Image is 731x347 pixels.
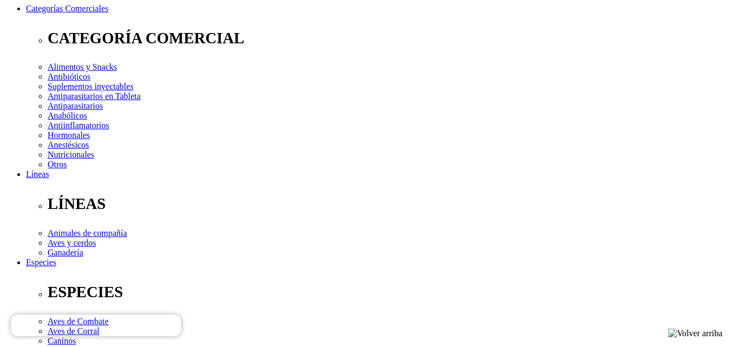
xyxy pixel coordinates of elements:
[48,82,134,91] a: Suplementos inyectables
[668,329,722,338] img: Volver arriba
[48,101,103,110] a: Antiparasitarios
[48,72,90,81] a: Antibióticos
[48,91,141,101] a: Antiparasitarios en Tableta
[26,169,49,179] a: Líneas
[48,283,727,301] p: ESPECIES
[48,228,127,238] a: Animales de compañía
[48,160,67,169] a: Otros
[48,238,96,247] a: Aves y cerdos
[48,121,109,130] a: Antiinflamatorios
[48,111,87,120] a: Anabólicos
[48,195,727,213] p: LÍNEAS
[26,258,56,267] a: Especies
[48,150,94,159] a: Nutricionales
[48,62,117,71] a: Alimentos y Snacks
[26,4,108,13] a: Categorías Comerciales
[48,248,83,257] a: Ganadería
[48,29,727,47] p: CATEGORÍA COMERCIAL
[48,336,76,345] a: Caninos
[48,130,90,140] a: Hormonales
[48,140,89,149] a: Anestésicos
[11,315,181,336] iframe: Brevo live chat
